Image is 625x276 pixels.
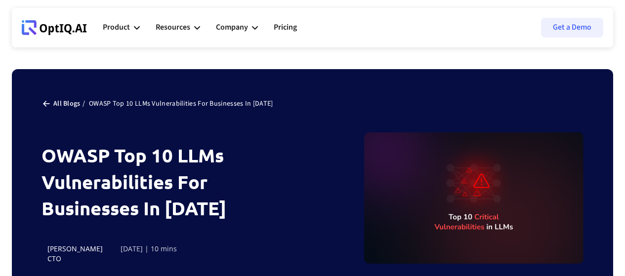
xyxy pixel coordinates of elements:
div: / [81,99,87,109]
a: Webflow Homepage [22,13,87,42]
img: OWASP top 10 LLMs vulnerabilities for businesses [364,132,583,264]
a: All Blogs [51,99,81,109]
div: CTO [47,254,103,264]
div: [PERSON_NAME] [47,244,103,254]
a: Pricing [274,13,297,42]
div: [DATE] | 10 mins [121,244,177,254]
div: OWASP Top 10 LLMs Vulnerabilities For Businesses In [DATE] [87,99,275,109]
div: Resources [156,13,200,42]
div: Product [103,13,140,42]
div: Product [103,21,130,34]
h1: OWASP Top 10 LLMs Vulnerabilities For Businesses In [DATE] [42,142,265,221]
a: Get a Demo [541,18,603,38]
div: Company [216,21,248,34]
div: Company [216,13,258,42]
div: Resources [156,21,190,34]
